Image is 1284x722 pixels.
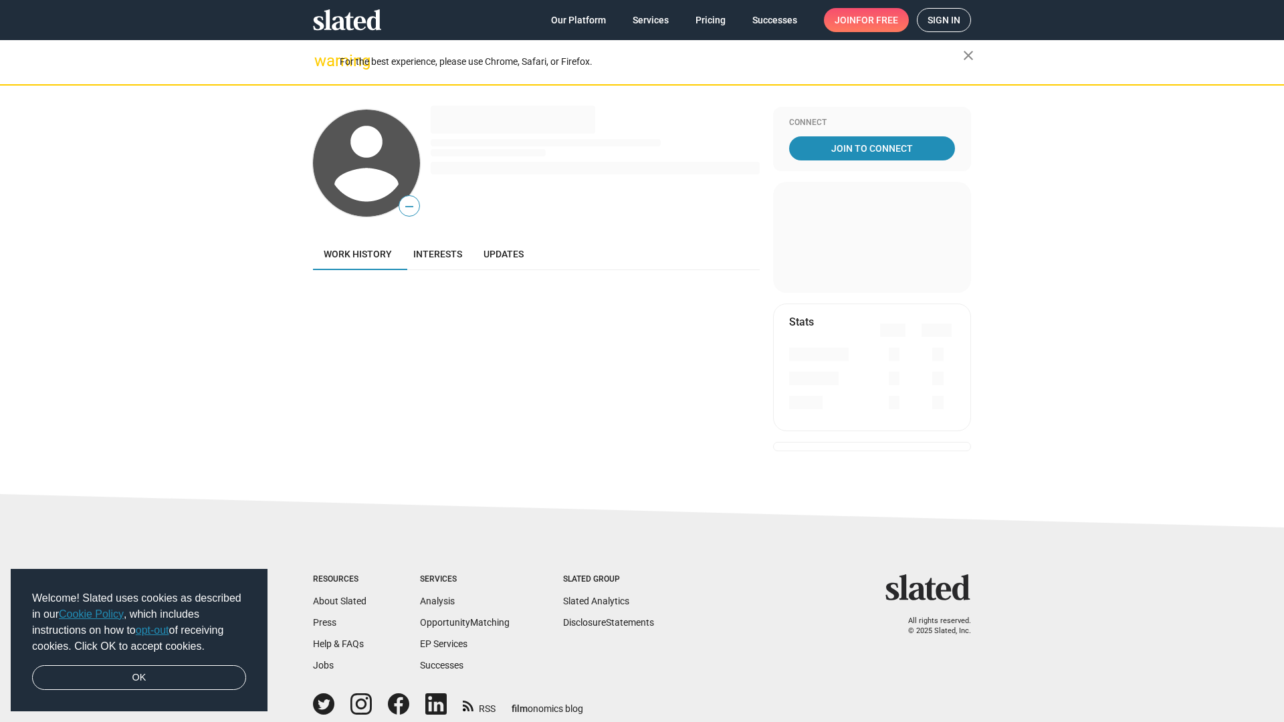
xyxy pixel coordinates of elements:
[960,47,976,64] mat-icon: close
[473,238,534,270] a: Updates
[32,590,246,654] span: Welcome! Slated uses cookies as described in our , which includes instructions on how to of recei...
[894,616,971,636] p: All rights reserved. © 2025 Slated, Inc.
[622,8,679,32] a: Services
[789,315,814,329] mat-card-title: Stats
[59,608,124,620] a: Cookie Policy
[835,8,898,32] span: Join
[789,136,955,160] a: Join To Connect
[792,136,952,160] span: Join To Connect
[324,249,392,259] span: Work history
[420,638,467,649] a: EP Services
[752,8,797,32] span: Successes
[484,249,524,259] span: Updates
[313,617,336,628] a: Press
[789,118,955,128] div: Connect
[420,660,463,671] a: Successes
[420,574,510,585] div: Services
[551,8,606,32] span: Our Platform
[685,8,736,32] a: Pricing
[11,569,267,712] div: cookieconsent
[540,8,617,32] a: Our Platform
[695,8,726,32] span: Pricing
[742,8,808,32] a: Successes
[824,8,909,32] a: Joinfor free
[32,665,246,691] a: dismiss cookie message
[314,53,330,69] mat-icon: warning
[856,8,898,32] span: for free
[512,692,583,715] a: filmonomics blog
[463,695,496,715] a: RSS
[563,574,654,585] div: Slated Group
[313,638,364,649] a: Help & FAQs
[340,53,963,71] div: For the best experience, please use Chrome, Safari, or Firefox.
[420,617,510,628] a: OpportunityMatching
[633,8,669,32] span: Services
[413,249,462,259] span: Interests
[420,596,455,606] a: Analysis
[136,624,169,636] a: opt-out
[313,574,366,585] div: Resources
[313,596,366,606] a: About Slated
[563,596,629,606] a: Slated Analytics
[313,660,334,671] a: Jobs
[512,703,528,714] span: film
[403,238,473,270] a: Interests
[563,617,654,628] a: DisclosureStatements
[313,238,403,270] a: Work history
[399,198,419,215] span: —
[917,8,971,32] a: Sign in
[928,9,960,31] span: Sign in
